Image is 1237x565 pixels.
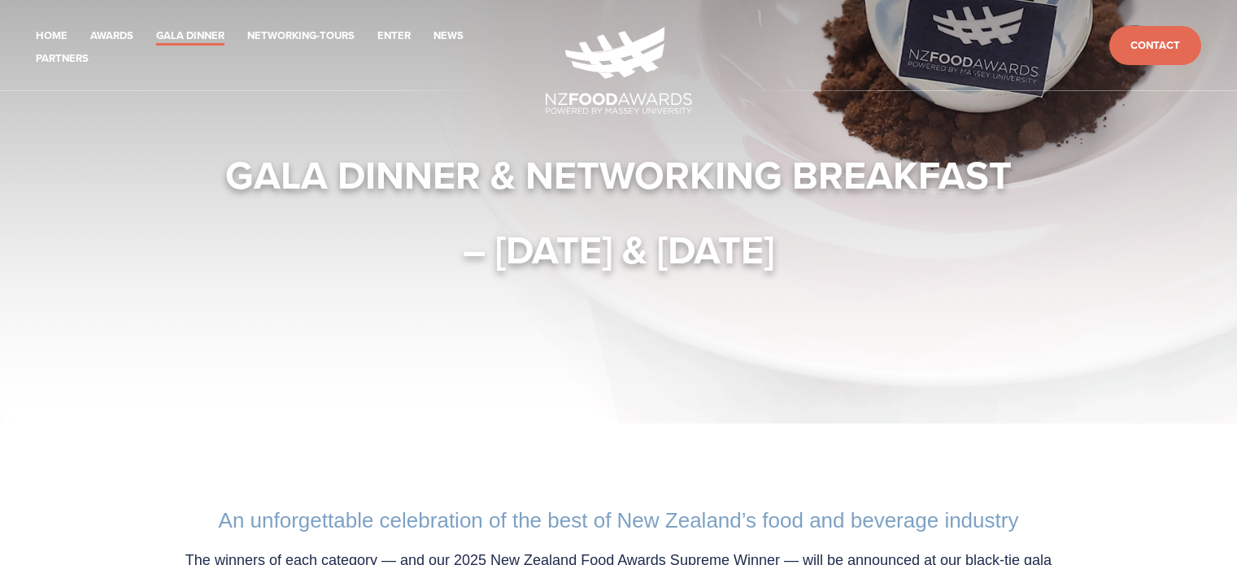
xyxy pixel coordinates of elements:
h2: An unforgettable celebration of the best of New Zealand’s food and beverage industry [167,508,1071,533]
a: Home [36,27,68,46]
a: Contact [1109,26,1201,66]
a: Gala Dinner [156,27,224,46]
a: Partners [36,50,89,68]
h1: Gala Dinner & Networking Breakfast [150,150,1087,199]
a: Enter [377,27,411,46]
a: News [433,27,464,46]
a: Networking-Tours [247,27,355,46]
h1: – [DATE] & [DATE] [150,225,1087,274]
a: Awards [90,27,133,46]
